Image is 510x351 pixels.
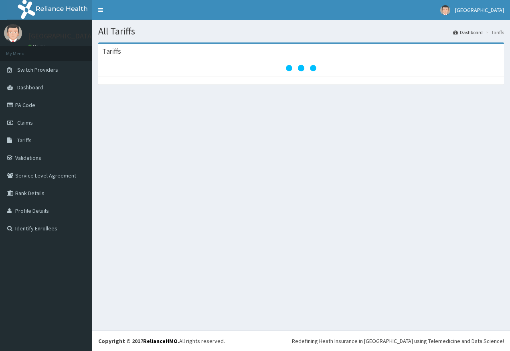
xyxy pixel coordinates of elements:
span: Claims [17,119,33,126]
span: [GEOGRAPHIC_DATA] [455,6,504,14]
span: Tariffs [17,137,32,144]
svg: audio-loading [285,52,317,84]
footer: All rights reserved. [92,331,510,351]
span: Dashboard [17,84,43,91]
a: Dashboard [453,29,483,36]
h1: All Tariffs [98,26,504,36]
li: Tariffs [484,29,504,36]
span: Switch Providers [17,66,58,73]
img: User Image [440,5,450,15]
p: [GEOGRAPHIC_DATA] [28,32,94,40]
a: RelianceHMO [143,337,178,345]
h3: Tariffs [102,48,121,55]
div: Redefining Heath Insurance in [GEOGRAPHIC_DATA] using Telemedicine and Data Science! [292,337,504,345]
strong: Copyright © 2017 . [98,337,179,345]
a: Online [28,44,47,49]
img: User Image [4,24,22,42]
